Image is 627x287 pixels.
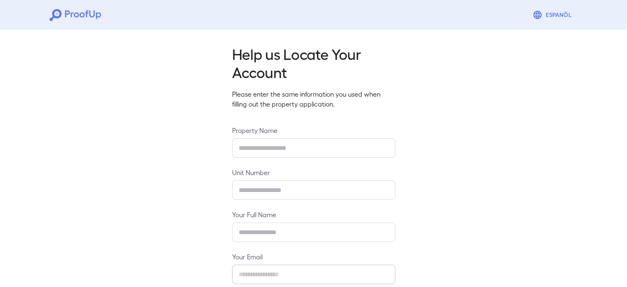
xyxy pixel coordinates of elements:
[529,7,578,23] button: Espanõl
[232,45,395,81] h2: Help us Locate Your Account
[232,126,395,135] label: Property Name
[232,252,395,261] label: Your Email
[232,168,395,177] label: Unit Number
[232,210,395,219] label: Your Full Name
[232,89,395,109] p: Please enter the same information you used when filling out the property application.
